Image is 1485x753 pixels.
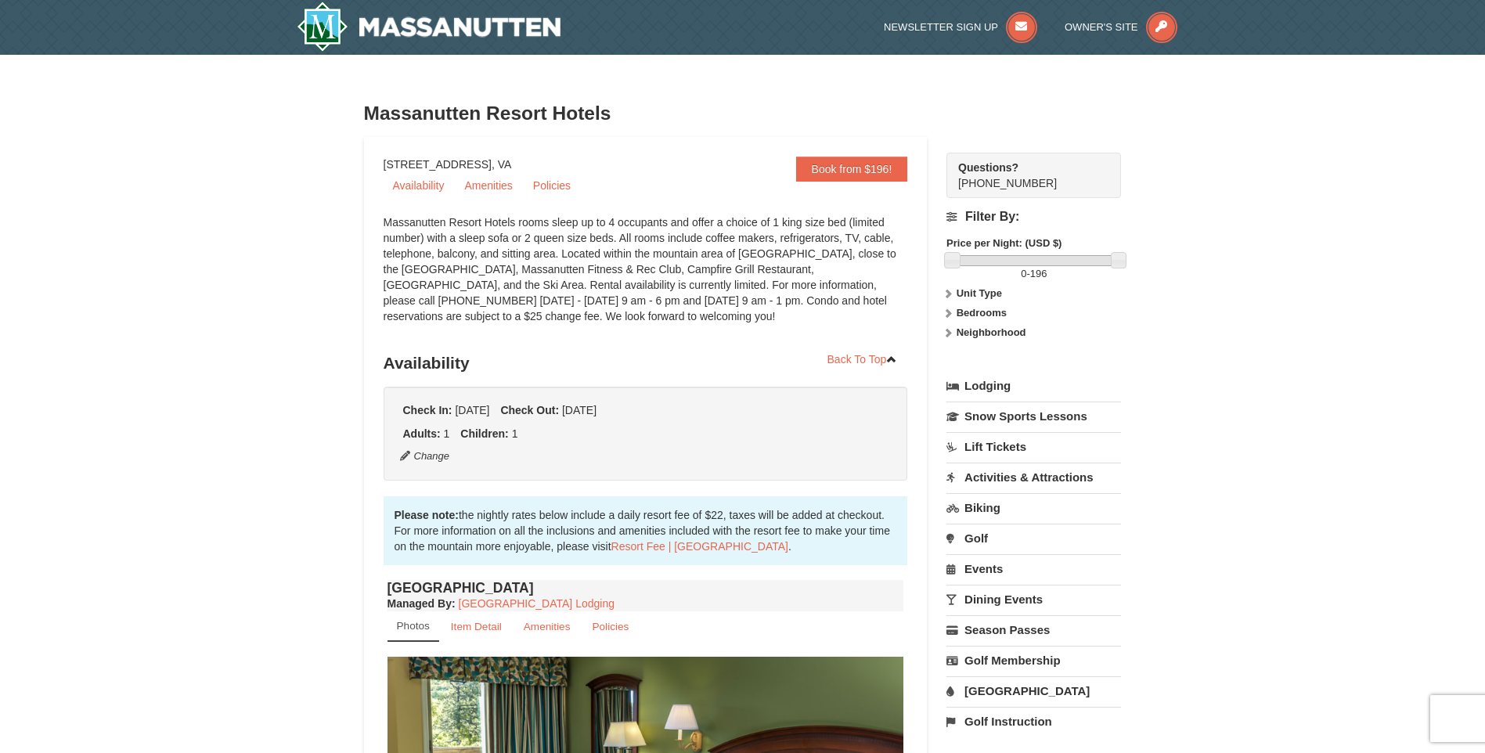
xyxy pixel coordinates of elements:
a: Back To Top [817,348,908,371]
h4: Filter By: [946,210,1121,224]
a: Availability [384,174,454,197]
a: Photos [387,611,439,642]
span: [DATE] [562,404,597,416]
div: the nightly rates below include a daily resort fee of $22, taxes will be added at checkout. For m... [384,496,908,565]
a: Policies [582,611,639,642]
span: 0 [1021,268,1026,279]
a: Biking [946,493,1121,522]
a: Newsletter Sign Up [884,21,1037,33]
a: Amenities [514,611,581,642]
strong: Unit Type [957,287,1002,299]
a: Activities & Attractions [946,463,1121,492]
strong: Please note: [395,509,459,521]
small: Policies [592,621,629,632]
strong: Adults: [403,427,441,440]
span: [DATE] [455,404,489,416]
strong: Bedrooms [957,307,1007,319]
small: Amenities [524,621,571,632]
a: Events [946,554,1121,583]
span: Owner's Site [1065,21,1138,33]
a: Season Passes [946,615,1121,644]
a: Lodging [946,372,1121,400]
a: Resort Fee | [GEOGRAPHIC_DATA] [611,540,788,553]
strong: Questions? [958,161,1018,174]
label: - [946,266,1121,282]
a: Golf [946,524,1121,553]
strong: Check Out: [500,404,559,416]
a: Lift Tickets [946,432,1121,461]
a: Policies [524,174,580,197]
a: Owner's Site [1065,21,1177,33]
a: [GEOGRAPHIC_DATA] Lodging [459,597,615,610]
a: Snow Sports Lessons [946,402,1121,431]
img: Massanutten Resort Logo [297,2,561,52]
strong: Price per Night: (USD $) [946,237,1061,249]
a: Amenities [455,174,521,197]
a: Golf Membership [946,646,1121,675]
strong: Children: [460,427,508,440]
small: Item Detail [451,621,502,632]
span: Managed By [387,597,452,610]
h3: Massanutten Resort Hotels [364,98,1122,129]
a: Golf Instruction [946,707,1121,736]
small: Photos [397,620,430,632]
h4: [GEOGRAPHIC_DATA] [387,580,904,596]
span: 1 [512,427,518,440]
a: Item Detail [441,611,512,642]
button: Change [399,448,451,465]
a: Massanutten Resort [297,2,561,52]
a: [GEOGRAPHIC_DATA] [946,676,1121,705]
strong: Check In: [403,404,452,416]
span: 196 [1030,268,1047,279]
strong: : [387,597,456,610]
a: Dining Events [946,585,1121,614]
span: Newsletter Sign Up [884,21,998,33]
span: 1 [444,427,450,440]
a: Book from $196! [796,157,908,182]
h3: Availability [384,348,908,379]
div: Massanutten Resort Hotels rooms sleep up to 4 occupants and offer a choice of 1 king size bed (li... [384,214,908,340]
span: [PHONE_NUMBER] [958,160,1093,189]
strong: Neighborhood [957,326,1026,338]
